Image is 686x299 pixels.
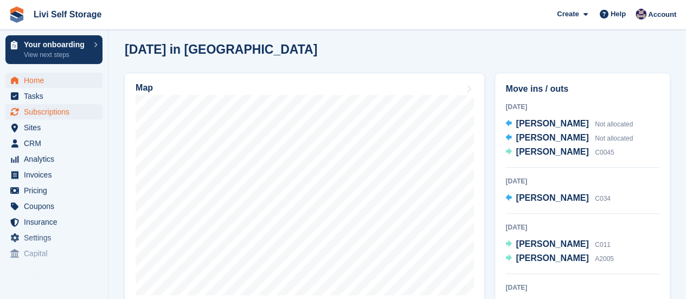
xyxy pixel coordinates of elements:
[595,149,614,156] span: C0045
[595,195,611,202] span: C034
[557,9,579,20] span: Create
[10,270,108,281] span: Storefront
[136,83,153,93] h2: Map
[125,42,317,57] h2: [DATE] in [GEOGRAPHIC_DATA]
[5,104,102,119] a: menu
[516,133,588,142] span: [PERSON_NAME]
[9,7,25,23] img: stora-icon-8386f47178a22dfd0bd8f6a31ec36ba5ce8667c1dd55bd0f319d3a0aa187defe.svg
[29,5,106,23] a: Livi Self Storage
[5,167,102,182] a: menu
[24,183,89,198] span: Pricing
[5,73,102,88] a: menu
[516,193,588,202] span: [PERSON_NAME]
[505,82,659,96] h2: Move ins / outs
[24,104,89,119] span: Subscriptions
[505,176,659,186] div: [DATE]
[5,230,102,245] a: menu
[611,9,626,20] span: Help
[5,120,102,135] a: menu
[24,214,89,230] span: Insurance
[24,246,89,261] span: Capital
[505,102,659,112] div: [DATE]
[24,230,89,245] span: Settings
[505,283,659,292] div: [DATE]
[5,151,102,167] a: menu
[595,241,611,249] span: C011
[24,73,89,88] span: Home
[505,145,614,160] a: [PERSON_NAME] C0045
[24,136,89,151] span: CRM
[505,252,613,266] a: [PERSON_NAME] A2005
[5,136,102,151] a: menu
[5,35,102,64] a: Your onboarding View next steps
[24,199,89,214] span: Coupons
[24,88,89,104] span: Tasks
[595,120,633,128] span: Not allocated
[24,120,89,135] span: Sites
[505,131,633,145] a: [PERSON_NAME] Not allocated
[5,199,102,214] a: menu
[505,238,610,252] a: [PERSON_NAME] C011
[516,239,588,249] span: [PERSON_NAME]
[505,222,659,232] div: [DATE]
[24,167,89,182] span: Invoices
[5,183,102,198] a: menu
[24,50,88,60] p: View next steps
[516,147,588,156] span: [PERSON_NAME]
[505,192,610,206] a: [PERSON_NAME] C034
[5,246,102,261] a: menu
[5,88,102,104] a: menu
[516,119,588,128] span: [PERSON_NAME]
[648,9,676,20] span: Account
[505,117,633,131] a: [PERSON_NAME] Not allocated
[636,9,646,20] img: Jim
[24,41,88,48] p: Your onboarding
[5,214,102,230] a: menu
[516,253,588,263] span: [PERSON_NAME]
[24,151,89,167] span: Analytics
[595,135,633,142] span: Not allocated
[595,255,614,263] span: A2005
